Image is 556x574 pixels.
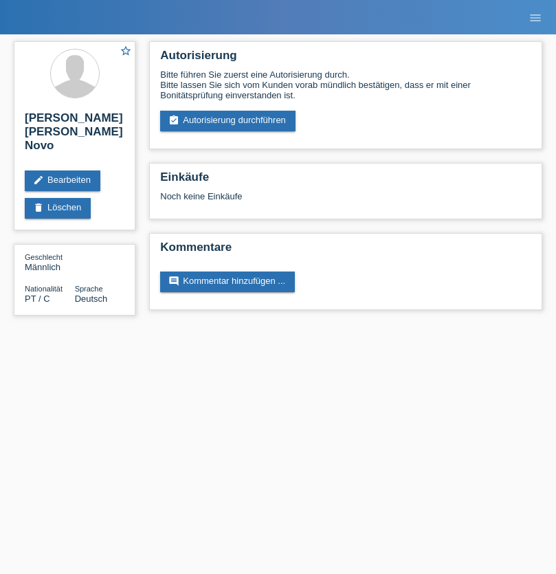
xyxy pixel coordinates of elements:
div: Noch keine Einkäufe [160,191,531,212]
i: comment [168,276,179,287]
span: Deutsch [75,294,108,304]
a: star_border [120,45,132,59]
i: menu [529,11,542,25]
span: Sprache [75,285,103,293]
i: delete [33,202,44,213]
i: star_border [120,45,132,57]
div: Männlich [25,252,75,272]
a: assignment_turned_inAutorisierung durchführen [160,111,296,131]
span: Portugal / C / 21.12.2012 [25,294,50,304]
h2: [PERSON_NAME] [PERSON_NAME] Novo [25,111,124,159]
h2: Autorisierung [160,49,531,69]
span: Nationalität [25,285,63,293]
a: deleteLöschen [25,198,91,219]
span: Geschlecht [25,253,63,261]
div: Bitte führen Sie zuerst eine Autorisierung durch. Bitte lassen Sie sich vom Kunden vorab mündlich... [160,69,531,100]
a: menu [522,13,549,21]
h2: Einkäufe [160,170,531,191]
i: assignment_turned_in [168,115,179,126]
a: commentKommentar hinzufügen ... [160,272,295,292]
i: edit [33,175,44,186]
h2: Kommentare [160,241,531,261]
a: editBearbeiten [25,170,100,191]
